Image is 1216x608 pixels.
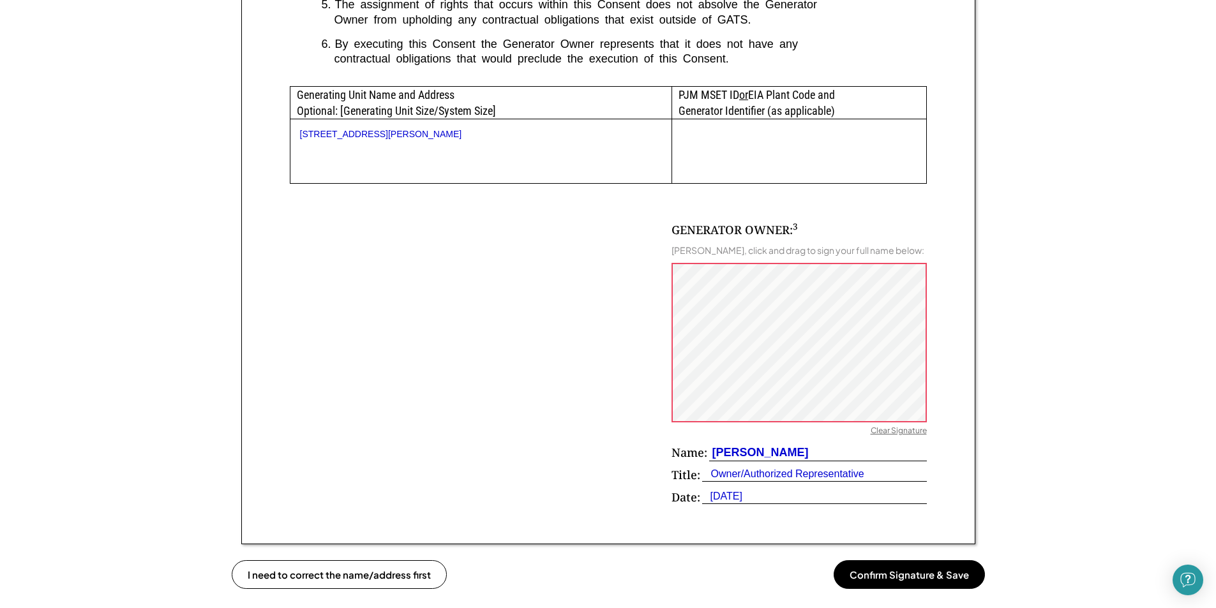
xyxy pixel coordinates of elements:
[300,129,663,140] div: [STREET_ADDRESS][PERSON_NAME]
[709,445,809,461] div: [PERSON_NAME]
[232,560,447,589] button: I need to correct the name/address first
[672,244,924,256] div: [PERSON_NAME], click and drag to sign your full name below:
[322,13,927,27] div: Owner from upholding any contractual obligations that exist outside of GATS.
[672,467,700,483] div: Title:
[834,560,985,589] button: Confirm Signature & Save
[322,52,927,66] div: contractual obligations that would preclude the execution of this Consent.
[672,445,707,461] div: Name:
[871,426,927,438] div: Clear Signature
[672,222,798,238] div: GENERATOR OWNER:
[672,87,926,119] div: PJM MSET ID EIA Plant Code and Generator Identifier (as applicable)
[793,221,798,232] sup: 3
[702,467,864,481] div: Owner/Authorized Representative
[1173,565,1203,595] div: Open Intercom Messenger
[290,87,672,119] div: Generating Unit Name and Address Optional: [Generating Unit Size/System Size]
[702,489,742,503] div: [DATE]
[739,88,748,101] u: or
[672,489,700,505] div: Date:
[335,37,927,52] div: By executing this Consent the Generator Owner represents that it does not have any
[322,37,331,52] div: 6.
